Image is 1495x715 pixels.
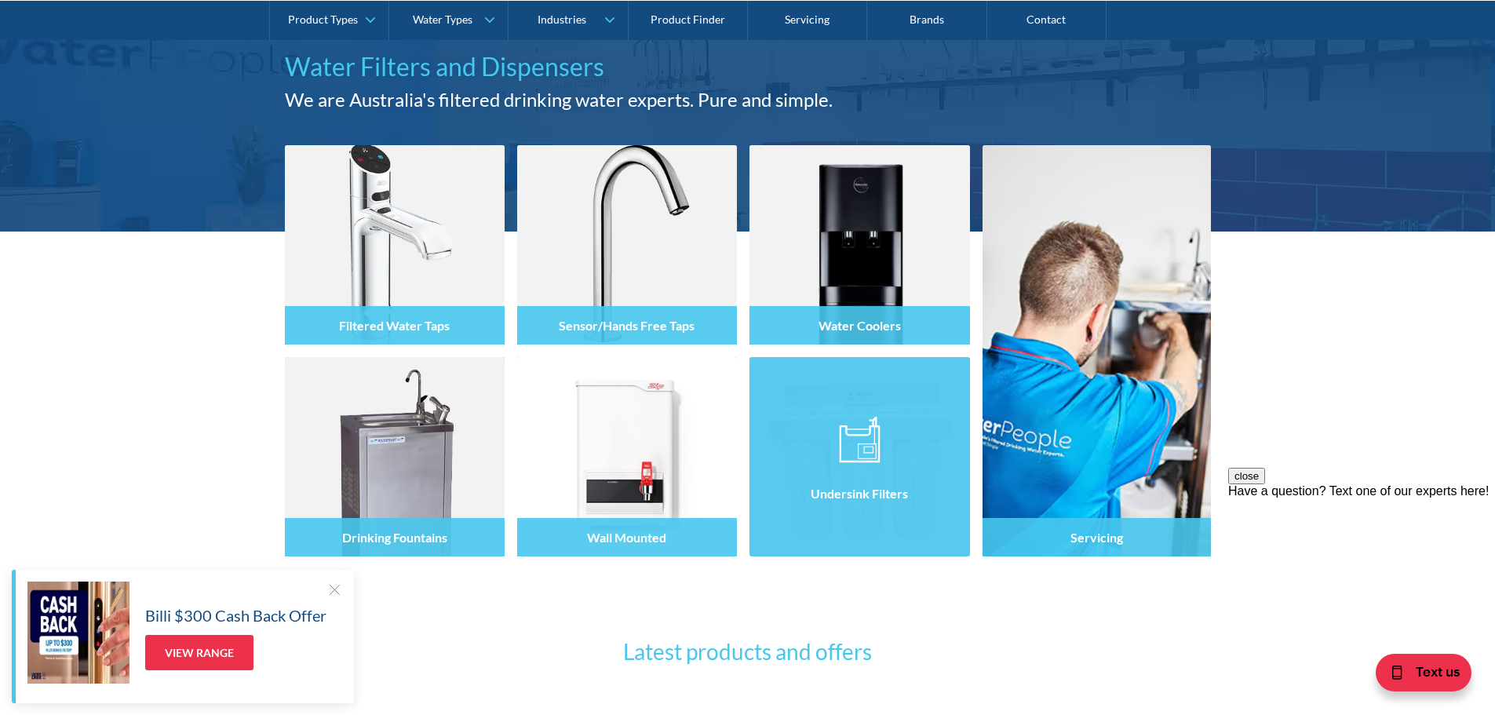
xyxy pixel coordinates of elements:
[285,357,505,556] img: Drinking Fountains
[285,145,505,345] img: Filtered Water Taps
[983,145,1211,556] a: Servicing
[749,145,969,345] img: Water Coolers
[538,13,586,26] div: Industries
[342,530,447,545] h4: Drinking Fountains
[145,604,326,627] h5: Billi $300 Cash Back Offer
[1070,530,1123,545] h4: Servicing
[442,635,1054,668] h3: Latest products and offers
[811,486,908,501] h4: Undersink Filters
[819,318,901,333] h4: Water Coolers
[517,145,737,345] img: Sensor/Hands Free Taps
[587,530,666,545] h4: Wall Mounted
[749,357,969,556] img: Undersink Filters
[288,13,358,26] div: Product Types
[517,357,737,556] img: Wall Mounted
[1228,468,1495,656] iframe: podium webchat widget prompt
[27,582,129,684] img: Billi $300 Cash Back Offer
[559,318,695,333] h4: Sensor/Hands Free Taps
[413,13,472,26] div: Water Types
[339,318,450,333] h4: Filtered Water Taps
[145,635,253,670] a: View Range
[1338,637,1495,715] iframe: podium webchat widget bubble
